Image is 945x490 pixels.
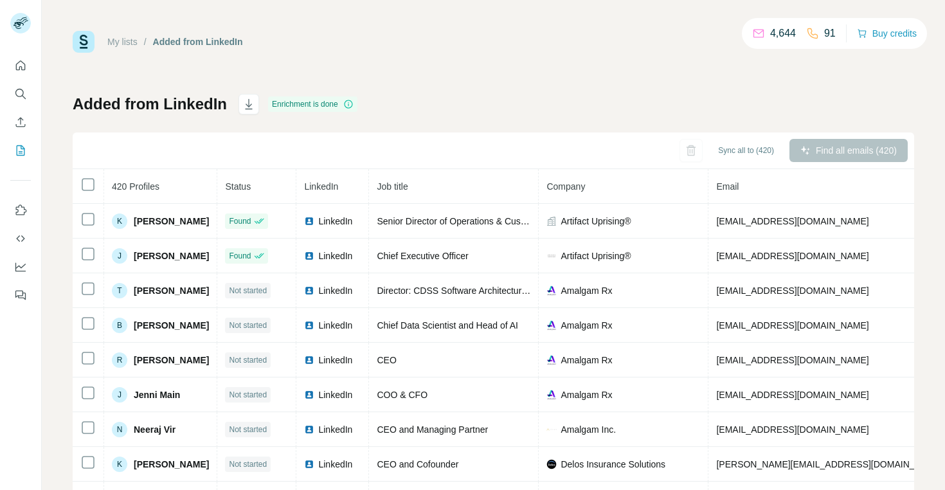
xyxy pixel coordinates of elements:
[561,423,616,436] span: Amalgam Inc.
[10,82,31,105] button: Search
[377,216,591,226] span: Senior Director of Operations & Customer Experience
[10,111,31,134] button: Enrich CSV
[112,283,127,298] div: T
[144,35,147,48] li: /
[318,319,352,332] span: LinkedIn
[561,458,665,471] span: Delos Insurance Solutions
[561,319,612,332] span: Amalgam Rx
[546,390,557,400] img: company-logo
[377,390,428,400] span: COO & CFO
[318,215,352,228] span: LinkedIn
[561,215,631,228] span: Artifact Uprising®
[377,459,458,469] span: CEO and Cofounder
[304,251,314,261] img: LinkedIn logo
[377,181,408,192] span: Job title
[304,390,314,400] img: LinkedIn logo
[10,227,31,250] button: Use Surfe API
[716,181,739,192] span: Email
[134,354,209,367] span: [PERSON_NAME]
[377,424,488,435] span: CEO and Managing Partner
[112,181,159,192] span: 420 Profiles
[10,199,31,222] button: Use Surfe on LinkedIn
[10,54,31,77] button: Quick start
[304,216,314,226] img: LinkedIn logo
[229,424,267,435] span: Not started
[112,422,127,437] div: N
[716,355,869,365] span: [EMAIL_ADDRESS][DOMAIN_NAME]
[134,388,180,401] span: Jenni Main
[718,145,774,156] span: Sync all to (420)
[716,286,869,296] span: [EMAIL_ADDRESS][DOMAIN_NAME]
[229,320,267,331] span: Not started
[546,355,557,365] img: company-logo
[112,318,127,333] div: B
[318,354,352,367] span: LinkedIn
[546,251,557,261] img: company-logo
[561,250,631,262] span: Artifact Uprising®
[304,424,314,435] img: LinkedIn logo
[73,94,227,114] h1: Added from LinkedIn
[304,320,314,331] img: LinkedIn logo
[229,389,267,401] span: Not started
[304,459,314,469] img: LinkedIn logo
[318,250,352,262] span: LinkedIn
[377,320,517,331] span: Chief Data Scientist and Head of AI
[561,388,612,401] span: Amalgam Rx
[112,352,127,368] div: R
[709,141,783,160] button: Sync all to (420)
[546,459,557,469] img: company-logo
[134,319,209,332] span: [PERSON_NAME]
[770,26,796,41] p: 4,644
[318,423,352,436] span: LinkedIn
[112,457,127,472] div: K
[107,37,138,47] a: My lists
[10,139,31,162] button: My lists
[153,35,243,48] div: Added from LinkedIn
[716,424,869,435] span: [EMAIL_ADDRESS][DOMAIN_NAME]
[824,26,836,41] p: 91
[561,354,612,367] span: Amalgam Rx
[73,31,94,53] img: Surfe Logo
[225,181,251,192] span: Status
[546,424,557,435] img: company-logo
[318,284,352,297] span: LinkedIn
[134,423,175,436] span: Neeraj Vir
[112,213,127,229] div: K
[304,355,314,365] img: LinkedIn logo
[716,216,869,226] span: [EMAIL_ADDRESS][DOMAIN_NAME]
[716,390,869,400] span: [EMAIL_ADDRESS][DOMAIN_NAME]
[377,286,607,296] span: Director: CDSS Software Architecture and Clinical Advisor
[112,387,127,403] div: J
[10,255,31,278] button: Dashboard
[304,181,338,192] span: LinkedIn
[318,388,352,401] span: LinkedIn
[10,284,31,307] button: Feedback
[546,320,557,331] img: company-logo
[377,251,468,261] span: Chief Executive Officer
[268,96,357,112] div: Enrichment is done
[229,285,267,296] span: Not started
[716,320,869,331] span: [EMAIL_ADDRESS][DOMAIN_NAME]
[229,250,251,262] span: Found
[229,354,267,366] span: Not started
[304,286,314,296] img: LinkedIn logo
[134,250,209,262] span: [PERSON_NAME]
[716,459,942,469] span: [PERSON_NAME][EMAIL_ADDRESS][DOMAIN_NAME]
[857,24,917,42] button: Buy credits
[134,284,209,297] span: [PERSON_NAME]
[229,458,267,470] span: Not started
[546,286,557,296] img: company-logo
[229,215,251,227] span: Found
[112,248,127,264] div: J
[561,284,612,297] span: Amalgam Rx
[134,215,209,228] span: [PERSON_NAME]
[546,181,585,192] span: Company
[134,458,209,471] span: [PERSON_NAME]
[716,251,869,261] span: [EMAIL_ADDRESS][DOMAIN_NAME]
[318,458,352,471] span: LinkedIn
[377,355,396,365] span: CEO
